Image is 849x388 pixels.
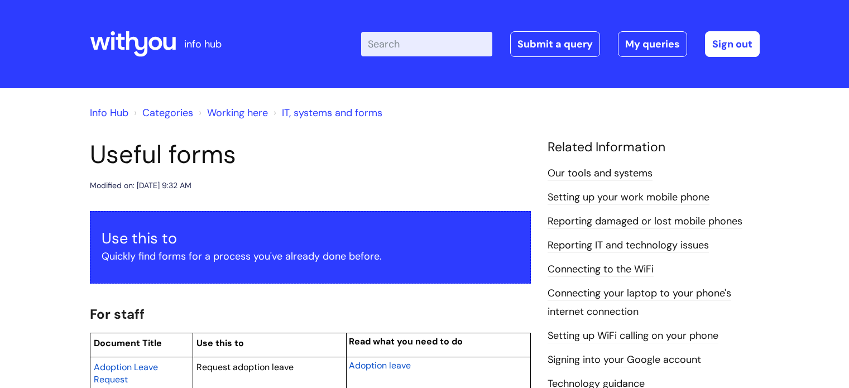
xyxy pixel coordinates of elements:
[271,104,382,122] li: IT, systems and forms
[548,329,718,343] a: Setting up WiFi calling on your phone
[196,337,244,349] span: Use this to
[548,286,731,319] a: Connecting your laptop to your phone's internet connection
[90,305,145,323] span: For staff
[142,106,193,119] a: Categories
[548,214,742,229] a: Reporting damaged or lost mobile phones
[349,336,463,347] span: Read what you need to do
[548,238,709,253] a: Reporting IT and technology issues
[102,247,519,265] p: Quickly find forms for a process you've already done before.
[548,140,760,155] h4: Related Information
[207,106,268,119] a: Working here
[90,140,531,170] h1: Useful forms
[361,32,492,56] input: Search
[90,106,128,119] a: Info Hub
[196,361,294,373] span: Request adoption leave
[548,190,709,205] a: Setting up your work mobile phone
[618,31,687,57] a: My queries
[349,358,411,372] a: Adoption leave
[102,229,519,247] h3: Use this to
[94,337,162,349] span: Document Title
[548,262,654,277] a: Connecting to the WiFi
[184,35,222,53] p: info hub
[131,104,193,122] li: Solution home
[361,31,760,57] div: | -
[548,353,701,367] a: Signing into your Google account
[94,361,158,385] span: Adoption Leave Request
[94,360,158,386] a: Adoption Leave Request
[196,104,268,122] li: Working here
[705,31,760,57] a: Sign out
[510,31,600,57] a: Submit a query
[548,166,653,181] a: Our tools and systems
[90,179,191,193] div: Modified on: [DATE] 9:32 AM
[349,360,411,371] span: Adoption leave
[282,106,382,119] a: IT, systems and forms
